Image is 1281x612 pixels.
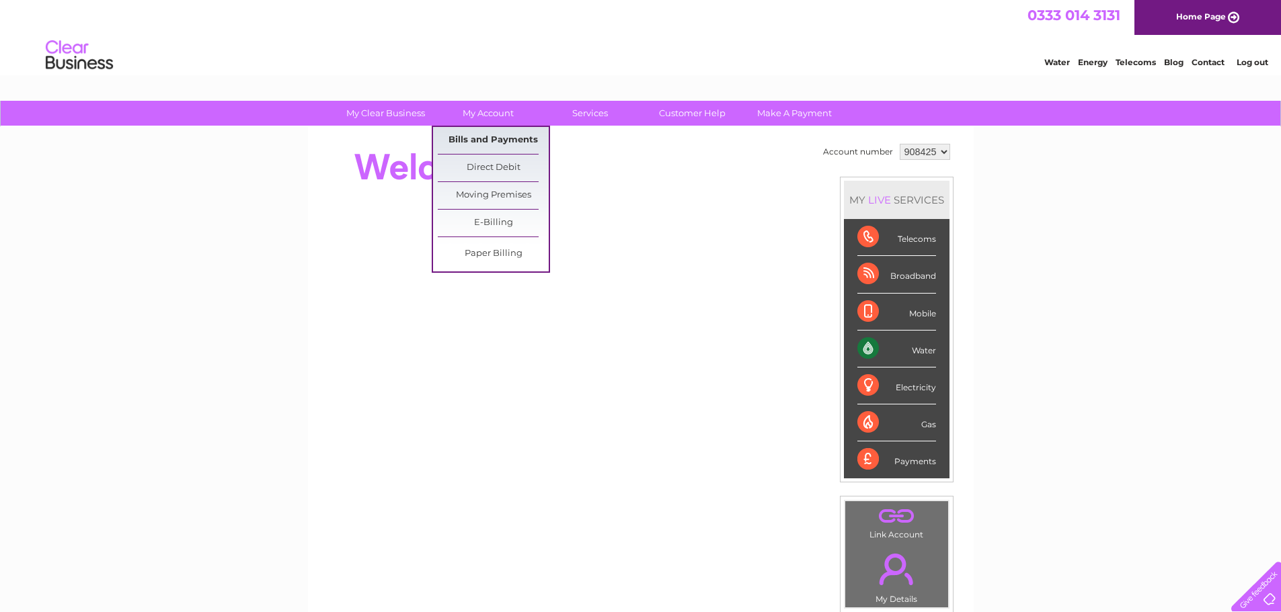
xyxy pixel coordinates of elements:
[330,101,441,126] a: My Clear Business
[323,7,959,65] div: Clear Business is a trading name of Verastar Limited (registered in [GEOGRAPHIC_DATA] No. 3667643...
[820,140,896,163] td: Account number
[857,219,936,256] div: Telecoms
[865,193,894,206] div: LIVE
[849,505,945,528] a: .
[438,127,549,154] a: Bills and Payments
[637,101,748,126] a: Customer Help
[857,404,936,441] div: Gas
[1164,57,1183,67] a: Blog
[849,545,945,593] a: .
[857,294,936,331] div: Mobile
[739,101,850,126] a: Make A Payment
[1044,57,1070,67] a: Water
[844,181,949,219] div: MY SERVICES
[45,35,114,76] img: logo.png
[1027,7,1120,24] a: 0333 014 3131
[1116,57,1156,67] a: Telecoms
[432,101,543,126] a: My Account
[857,256,936,293] div: Broadband
[857,331,936,367] div: Water
[1078,57,1108,67] a: Energy
[438,155,549,181] a: Direct Debit
[845,500,949,543] td: Link Account
[438,210,549,236] a: E-Billing
[857,367,936,404] div: Electricity
[1192,57,1225,67] a: Contact
[438,241,549,267] a: Paper Billing
[535,101,646,126] a: Services
[1237,57,1268,67] a: Log out
[845,542,949,608] td: My Details
[857,441,936,478] div: Payments
[438,182,549,209] a: Moving Premises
